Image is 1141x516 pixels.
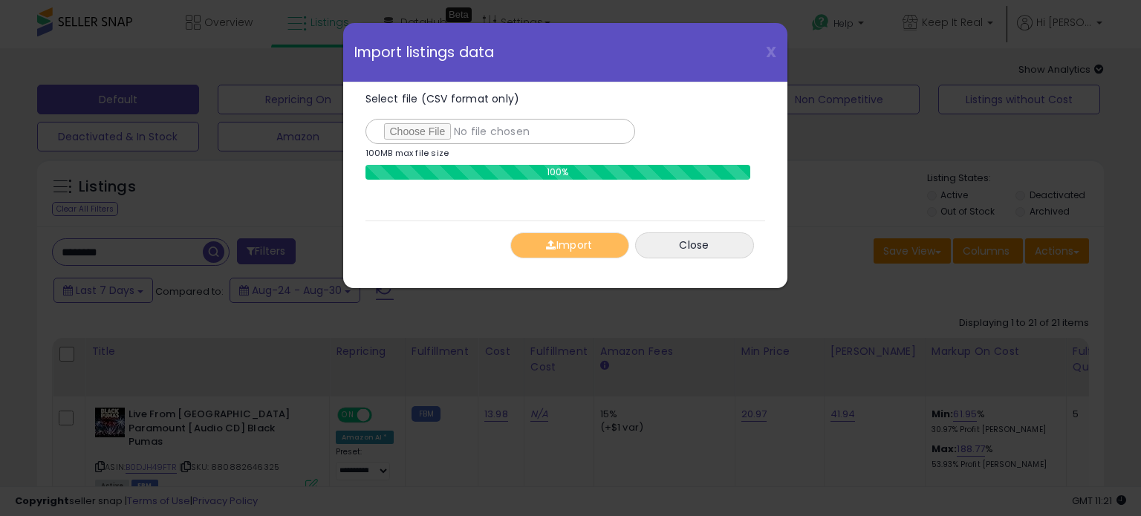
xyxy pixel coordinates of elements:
span: Import listings data [354,45,495,59]
span: X [766,42,776,62]
button: Import [510,232,629,258]
p: 100MB max file size [365,149,449,157]
button: Close [635,232,754,258]
span: Select file (CSV format only) [365,91,520,106]
div: 100% [365,165,750,180]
